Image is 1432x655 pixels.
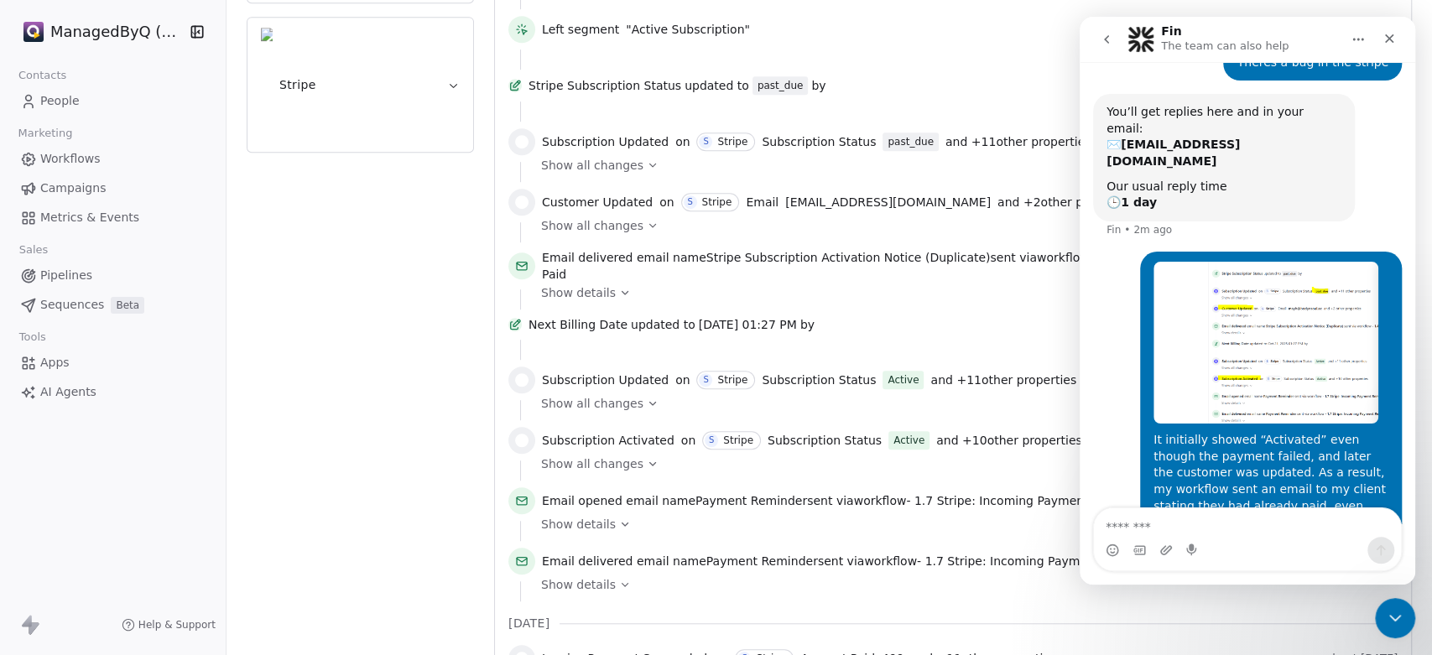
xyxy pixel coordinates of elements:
span: Payment Reminder [695,494,807,507]
div: Stripe [702,196,732,208]
span: Email delivered [542,251,633,264]
img: Stripe [261,28,273,142]
span: updated to [631,316,695,333]
span: Subscription Updated [542,372,669,388]
span: on [675,372,690,388]
span: ManagedByQ (FZE) [50,21,185,43]
a: Show details [541,516,1386,533]
span: Sequences [40,296,104,314]
a: Workflows [13,145,212,173]
a: Help & Support [122,618,216,632]
a: Show details [541,576,1386,593]
span: [DATE] [508,615,549,632]
button: StripeStripe [247,18,473,152]
span: People [40,92,80,110]
div: Stripe [723,434,753,446]
span: Apps [40,354,70,372]
span: Show details [541,516,616,533]
img: stripe.svg [515,373,529,387]
span: [EMAIL_ADDRESS][DOMAIN_NAME] [785,194,991,211]
a: Show all changes [541,455,1386,472]
img: stripe.svg [515,135,529,148]
span: Tools [12,325,53,350]
span: on [659,194,674,211]
a: SequencesBeta [13,291,212,319]
span: Help & Support [138,618,216,632]
span: and + 2 other properties [997,194,1136,211]
span: Marketing [11,121,80,146]
a: Pipelines [13,262,212,289]
img: stripe.svg [515,434,529,447]
span: on [681,432,695,449]
div: Stripe [717,136,747,148]
button: ManagedByQ (FZE) [20,18,179,46]
span: Email delivered [542,554,633,568]
span: AI Agents [40,383,96,401]
a: Show all changes [541,395,1386,412]
span: Campaigns [40,179,106,197]
a: AI Agents [13,378,212,406]
span: Stripe Subscription Status [529,77,681,94]
span: email name sent via workflow - [542,249,1332,283]
img: stripe.svg [515,195,529,209]
span: Subscription Activated [542,432,674,449]
span: and + 11 other properties [930,372,1076,388]
span: Email opened [542,494,622,507]
div: S [703,373,708,387]
span: "Active Subscription" [626,21,750,38]
span: Workflows [40,150,101,168]
div: S [703,135,708,148]
span: by [811,77,825,94]
div: S [709,434,714,447]
a: Apps [13,349,212,377]
span: email name sent via workflow - [542,492,1155,509]
span: and + 11 other properties [945,133,1091,150]
div: S [687,195,692,209]
span: Stripe Subscription Activation Notice (Duplicate) [706,251,991,264]
span: Left segment [542,21,619,38]
a: Show all changes [541,217,1386,234]
a: Show all changes [541,157,1386,174]
div: Active [893,432,924,449]
div: Active [888,372,919,388]
span: Sales [12,237,55,263]
span: Show all changes [541,395,643,412]
a: Campaigns [13,174,212,202]
iframe: Intercom live chat [1375,598,1415,638]
span: Contacts [11,63,74,88]
iframe: Intercom live chat [1080,17,1415,585]
span: Next Billing Date [529,316,627,333]
span: Subscription Updated [542,133,669,150]
div: past_due [888,133,934,150]
span: Beta [111,297,144,314]
a: People [13,87,212,115]
span: and + 10 other properties [936,432,1082,449]
span: email name sent via workflow - [542,553,1165,569]
span: Show details [541,576,616,593]
img: Stripe.png [23,22,44,42]
span: Show details [541,284,616,301]
span: Show all changes [541,455,643,472]
span: 1.7 Stripe: Incoming Payment Reminders [924,554,1165,568]
span: [DATE] 01:27 PM [699,316,797,333]
span: Subscription Status [762,133,876,150]
span: updated to [685,77,749,94]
